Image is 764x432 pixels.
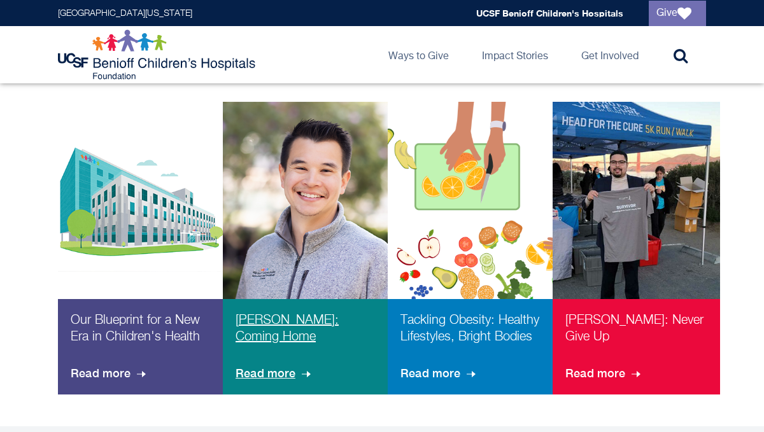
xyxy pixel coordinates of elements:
[223,102,390,351] img: Anthony Ong
[472,26,558,83] a: Impact Stories
[236,356,313,391] span: Read more
[553,102,720,351] img: Chris after his 5k
[58,102,225,351] img: new hospital building graphic
[388,102,555,351] img: healthy bodies graphic
[400,356,478,391] span: Read more
[553,102,720,394] a: Chris after his 5k [PERSON_NAME]: Never Give Up Read more
[58,9,192,18] a: [GEOGRAPHIC_DATA][US_STATE]
[223,102,390,394] a: Anthony Ong [PERSON_NAME]: Coming Home Read more
[649,1,706,26] a: Give
[236,312,378,356] p: [PERSON_NAME]: Coming Home
[476,8,623,18] a: UCSF Benioff Children's Hospitals
[565,356,643,391] span: Read more
[400,312,542,356] p: Tackling Obesity: Healthy Lifestyles, Bright Bodies
[571,26,649,83] a: Get Involved
[71,356,148,391] span: Read more
[565,312,707,356] p: [PERSON_NAME]: Never Give Up
[58,29,258,80] img: Logo for UCSF Benioff Children's Hospitals Foundation
[378,26,459,83] a: Ways to Give
[58,102,225,394] a: new hospital building graphic Our Blueprint for a New Era in Children's Health Read more
[388,102,555,394] a: healthy bodies graphic Tackling Obesity: Healthy Lifestyles, Bright Bodies Read more
[71,312,213,356] p: Our Blueprint for a New Era in Children's Health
